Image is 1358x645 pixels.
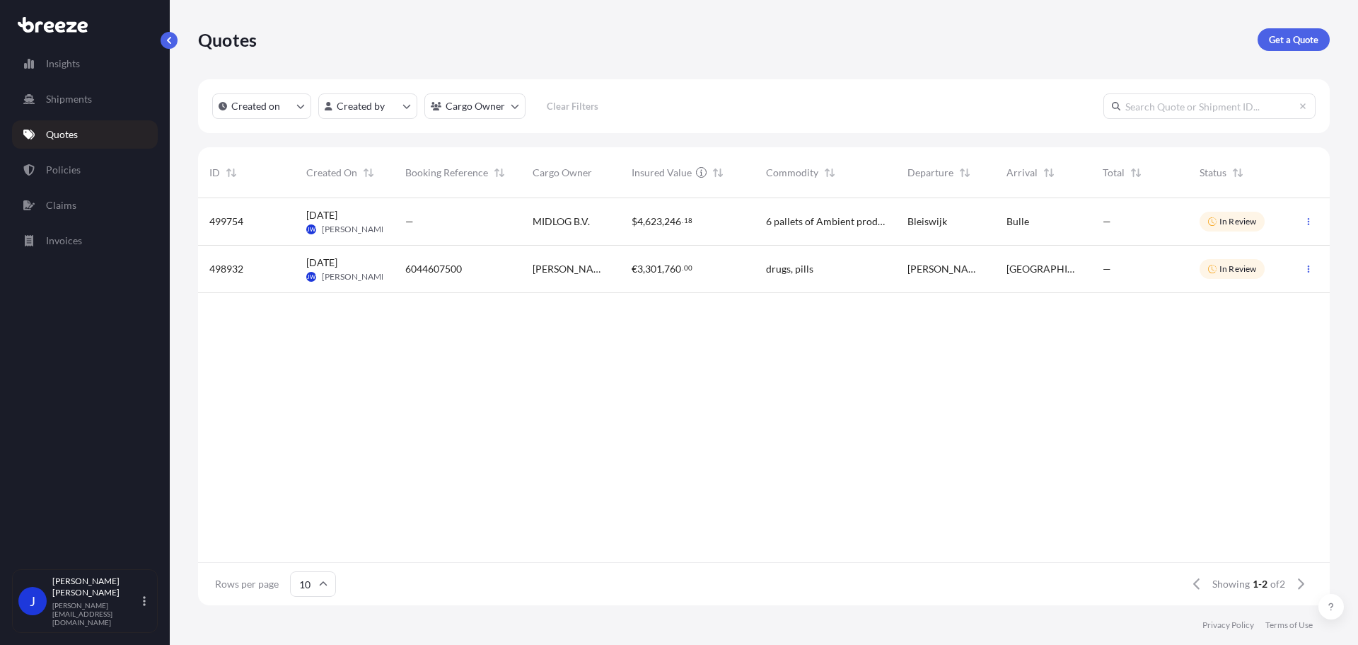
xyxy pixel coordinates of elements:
[306,208,337,222] span: [DATE]
[322,224,389,235] span: [PERSON_NAME]
[533,215,590,229] span: MIDLOG B.V.
[664,217,681,227] span: 246
[46,57,80,71] p: Insights
[643,264,645,274] span: ,
[12,191,158,219] a: Claims
[424,93,526,119] button: cargoOwner Filter options
[1229,164,1246,181] button: Sort
[1212,577,1250,591] span: Showing
[766,166,818,180] span: Commodity
[307,222,315,236] span: JW
[446,99,505,113] p: Cargo Owner
[684,218,692,223] span: 18
[907,262,984,276] span: [PERSON_NAME]
[491,164,508,181] button: Sort
[405,215,414,229] span: —
[52,601,140,627] p: [PERSON_NAME][EMAIL_ADDRESS][DOMAIN_NAME]
[1200,166,1226,180] span: Status
[709,164,726,181] button: Sort
[637,217,643,227] span: 4
[533,262,609,276] span: [PERSON_NAME]
[1006,166,1038,180] span: Arrival
[645,264,662,274] span: 301
[1269,33,1318,47] p: Get a Quote
[682,266,683,270] span: .
[1103,93,1316,119] input: Search Quote or Shipment ID...
[662,264,664,274] span: ,
[52,576,140,598] p: [PERSON_NAME] [PERSON_NAME]
[12,50,158,78] a: Insights
[30,594,35,608] span: J
[212,93,311,119] button: createdOn Filter options
[1265,620,1313,631] a: Terms of Use
[1040,164,1057,181] button: Sort
[12,85,158,113] a: Shipments
[12,120,158,149] a: Quotes
[907,215,947,229] span: Bleiswijk
[46,92,92,106] p: Shipments
[632,166,692,180] span: Insured Value
[12,227,158,255] a: Invoices
[405,262,462,276] span: 6044607500
[1006,262,1081,276] span: [GEOGRAPHIC_DATA]
[547,99,598,113] p: Clear Filters
[306,166,357,180] span: Created On
[1219,263,1256,275] p: In Review
[1127,164,1144,181] button: Sort
[766,215,885,229] span: 6 pallets of Ambient products 2,500 kg
[907,166,953,180] span: Departure
[209,166,220,180] span: ID
[12,156,158,184] a: Policies
[533,95,612,118] button: Clear Filters
[533,166,592,180] span: Cargo Owner
[209,262,243,276] span: 498932
[1219,216,1256,227] p: In Review
[643,217,645,227] span: ,
[322,271,389,282] span: [PERSON_NAME]
[46,127,78,142] p: Quotes
[1006,215,1029,229] span: Bulle
[307,270,315,284] span: JW
[360,164,377,181] button: Sort
[1202,620,1254,631] a: Privacy Policy
[46,234,82,248] p: Invoices
[405,166,488,180] span: Booking Reference
[766,262,813,276] span: drugs, pills
[664,264,681,274] span: 760
[1103,215,1111,229] span: —
[1258,28,1330,51] a: Get a Quote
[223,164,240,181] button: Sort
[318,93,417,119] button: createdBy Filter options
[684,266,692,270] span: 00
[209,215,243,229] span: 499754
[1253,577,1267,591] span: 1-2
[215,577,279,591] span: Rows per page
[198,28,257,51] p: Quotes
[662,217,664,227] span: ,
[231,99,280,113] p: Created on
[821,164,838,181] button: Sort
[1103,262,1111,276] span: —
[682,218,683,223] span: .
[632,264,637,274] span: €
[1103,166,1125,180] span: Total
[632,217,637,227] span: $
[645,217,662,227] span: 623
[337,99,385,113] p: Created by
[1270,577,1285,591] span: of 2
[306,256,337,270] span: [DATE]
[46,163,81,177] p: Policies
[637,264,643,274] span: 3
[956,164,973,181] button: Sort
[46,198,76,212] p: Claims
